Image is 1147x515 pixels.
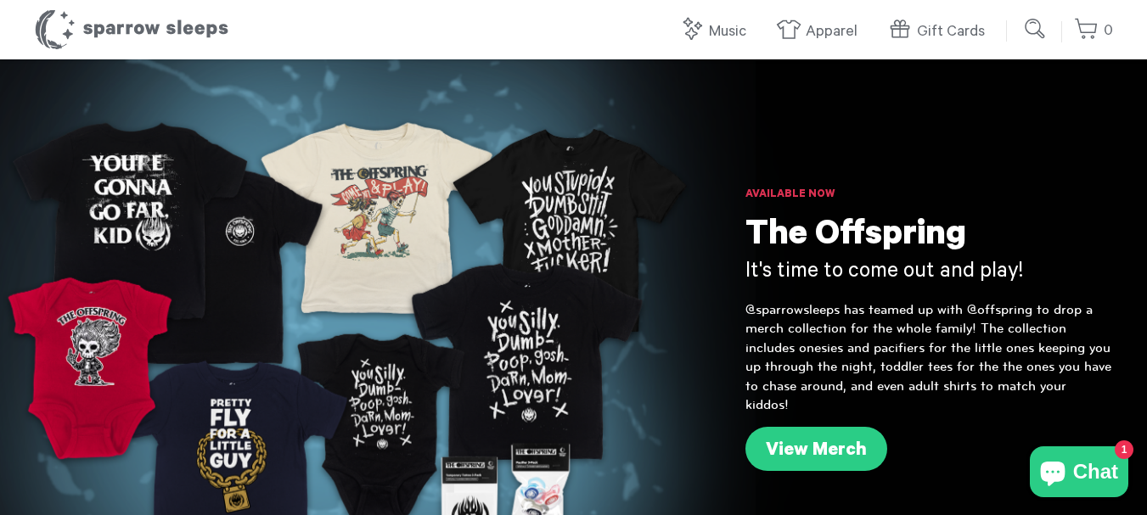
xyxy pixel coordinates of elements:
a: 0 [1074,13,1113,49]
h3: It's time to come out and play! [745,259,1113,288]
h1: Sparrow Sleeps [34,8,229,51]
a: Apparel [776,14,866,50]
input: Submit [1019,12,1053,46]
p: @sparrowsleeps has teamed up with @offspring to drop a merch collection for the whole family! The... [745,300,1113,414]
a: View Merch [745,427,887,471]
inbox-online-store-chat: Shopify online store chat [1025,446,1133,501]
h6: Available Now [745,187,1113,204]
h1: The Offspring [745,216,1113,259]
a: Music [679,14,755,50]
a: Gift Cards [887,14,993,50]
